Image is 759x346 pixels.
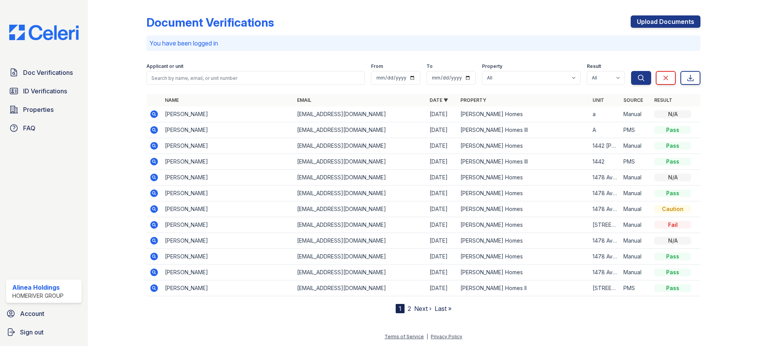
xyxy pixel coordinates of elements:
[294,186,426,201] td: [EMAIL_ADDRESS][DOMAIN_NAME]
[589,186,620,201] td: 1478 Avon Ave
[587,63,601,69] label: Result
[162,217,294,233] td: [PERSON_NAME]
[620,106,651,122] td: Manual
[654,189,691,197] div: Pass
[414,305,432,312] a: Next ›
[162,154,294,170] td: [PERSON_NAME]
[589,154,620,170] td: 1442
[162,249,294,265] td: [PERSON_NAME]
[294,265,426,280] td: [EMAIL_ADDRESS][DOMAIN_NAME]
[654,253,691,260] div: Pass
[654,142,691,150] div: Pass
[620,217,651,233] td: Manual
[396,304,405,313] div: 1
[620,249,651,265] td: Manual
[589,280,620,296] td: [STREET_ADDRESS]
[146,71,365,85] input: Search by name, email, or unit number
[654,126,691,134] div: Pass
[654,205,691,213] div: Caution
[654,110,691,118] div: N/A
[408,305,411,312] a: 2
[482,63,502,69] label: Property
[457,186,589,201] td: [PERSON_NAME] Homes
[294,201,426,217] td: [EMAIL_ADDRESS][DOMAIN_NAME]
[427,63,433,69] label: To
[162,122,294,138] td: [PERSON_NAME]
[294,154,426,170] td: [EMAIL_ADDRESS][DOMAIN_NAME]
[162,170,294,186] td: [PERSON_NAME]
[162,201,294,217] td: [PERSON_NAME]
[20,327,44,337] span: Sign out
[620,265,651,280] td: Manual
[162,265,294,280] td: [PERSON_NAME]
[623,97,643,103] a: Source
[427,170,457,186] td: [DATE]
[654,237,691,245] div: N/A
[654,97,672,103] a: Result
[294,249,426,265] td: [EMAIL_ADDRESS][DOMAIN_NAME]
[589,170,620,186] td: 1478 Avon Ave
[620,154,651,170] td: PMS
[294,122,426,138] td: [EMAIL_ADDRESS][DOMAIN_NAME]
[6,83,82,99] a: ID Verifications
[427,334,428,339] div: |
[631,15,700,28] a: Upload Documents
[460,97,486,103] a: Property
[162,233,294,249] td: [PERSON_NAME]
[12,292,64,300] div: HomeRiver Group
[589,233,620,249] td: 1478 Avon Ave
[620,201,651,217] td: Manual
[162,106,294,122] td: [PERSON_NAME]
[654,158,691,165] div: Pass
[589,138,620,154] td: 1442 [PERSON_NAME]
[620,122,651,138] td: PMS
[23,68,73,77] span: Doc Verifications
[294,138,426,154] td: [EMAIL_ADDRESS][DOMAIN_NAME]
[6,120,82,136] a: FAQ
[457,138,589,154] td: [PERSON_NAME] Homes
[593,97,604,103] a: Unit
[3,25,85,40] img: CE_Logo_Blue-a8612792a0a2168367f1c8372b55b34899dd931a85d93a1a3d3e32e68fde9ad4.png
[146,15,274,29] div: Document Verifications
[294,217,426,233] td: [EMAIL_ADDRESS][DOMAIN_NAME]
[162,138,294,154] td: [PERSON_NAME]
[12,283,64,292] div: Alinea Holdings
[435,305,452,312] a: Last »
[620,170,651,186] td: Manual
[427,106,457,122] td: [DATE]
[589,265,620,280] td: 1478 Avon Ave
[294,106,426,122] td: [EMAIL_ADDRESS][DOMAIN_NAME]
[297,97,311,103] a: Email
[457,106,589,122] td: [PERSON_NAME] Homes
[427,265,457,280] td: [DATE]
[427,249,457,265] td: [DATE]
[431,334,462,339] a: Privacy Policy
[162,186,294,201] td: [PERSON_NAME]
[20,309,44,318] span: Account
[589,201,620,217] td: 1478 Avon Ave
[457,154,589,170] td: [PERSON_NAME] Homes III
[294,170,426,186] td: [EMAIL_ADDRESS][DOMAIN_NAME]
[620,280,651,296] td: PMS
[430,97,448,103] a: Date ▼
[654,284,691,292] div: Pass
[457,265,589,280] td: [PERSON_NAME] Homes
[457,201,589,217] td: [PERSON_NAME] Homes
[427,280,457,296] td: [DATE]
[23,123,35,133] span: FAQ
[589,249,620,265] td: 1478 Avon Ave
[620,138,651,154] td: Manual
[427,154,457,170] td: [DATE]
[457,280,589,296] td: [PERSON_NAME] Homes II
[6,65,82,80] a: Doc Verifications
[149,39,697,48] p: You have been logged in
[6,102,82,117] a: Properties
[3,324,85,340] a: Sign out
[589,217,620,233] td: [STREET_ADDRESS]
[294,233,426,249] td: [EMAIL_ADDRESS][DOMAIN_NAME]
[294,280,426,296] td: [EMAIL_ADDRESS][DOMAIN_NAME]
[23,105,54,114] span: Properties
[654,268,691,276] div: Pass
[371,63,383,69] label: From
[385,334,424,339] a: Terms of Service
